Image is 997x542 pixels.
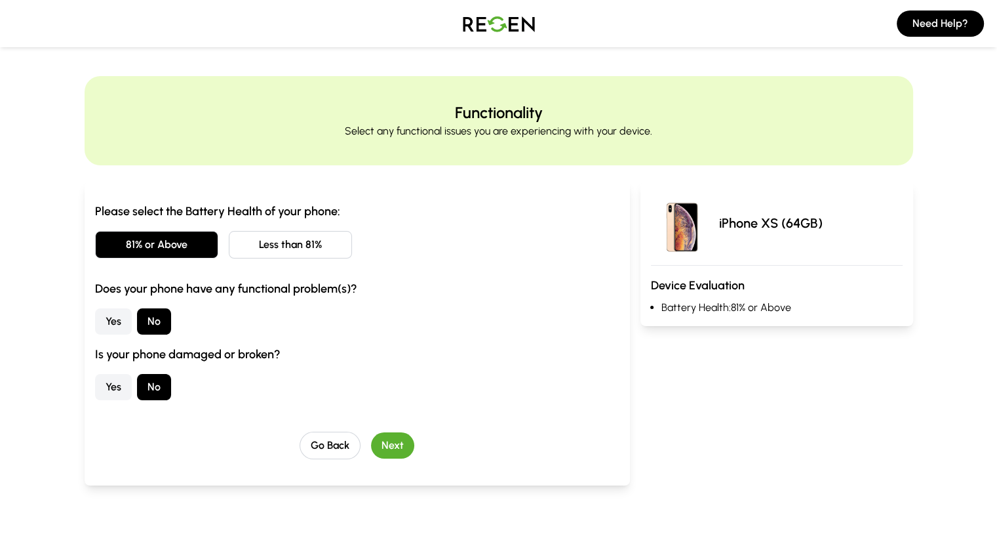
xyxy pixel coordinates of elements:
[95,280,619,298] h3: Does your phone have any functional problem(s)?
[229,231,352,259] button: Less than 81%
[300,432,361,459] button: Go Back
[651,192,714,255] img: iPhone XS
[95,202,619,220] h3: Please select the Battery Health of your phone:
[137,374,171,400] button: No
[95,345,619,364] h3: Is your phone damaged or broken?
[897,10,984,37] button: Need Help?
[455,102,543,123] h2: Functionality
[345,123,652,139] p: Select any functional issues you are experiencing with your device.
[661,300,903,316] li: Battery Health: 81% or Above
[95,308,132,335] button: Yes
[95,374,132,400] button: Yes
[719,214,823,232] p: iPhone XS (64GB)
[453,5,545,42] img: Logo
[651,276,903,295] h3: Device Evaluation
[371,432,414,459] button: Next
[137,308,171,335] button: No
[95,231,218,259] button: 81% or Above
